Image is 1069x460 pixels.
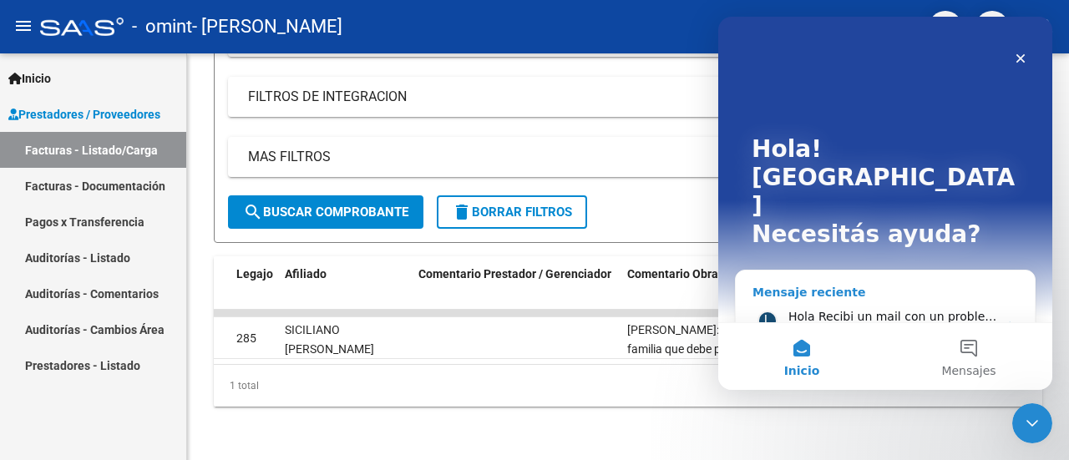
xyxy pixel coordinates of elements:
datatable-header-cell: Legajo [230,256,278,330]
span: - omint [132,8,192,45]
span: Mensajes [223,348,277,360]
datatable-header-cell: Comentario Obra Social [621,256,829,330]
iframe: Intercom live chat [718,17,1052,390]
div: 285 [236,329,256,348]
mat-expansion-panel-header: FILTROS DE INTEGRACION [228,77,1028,117]
iframe: Intercom live chat [1012,403,1052,443]
span: Buscar Comprobante [243,205,408,220]
div: 1 total [214,365,1042,407]
span: Inicio [66,348,102,360]
div: Cerrar [287,27,317,57]
span: Comentario Prestador / Gerenciador [418,267,611,281]
mat-icon: search [243,202,263,222]
span: Borrar Filtros [452,205,572,220]
mat-expansion-panel-header: MAS FILTROS [228,137,1028,177]
span: Comentario Obra Social [627,267,754,281]
span: - [PERSON_NAME] [192,8,342,45]
mat-icon: menu [13,16,33,36]
span: Legajo [236,267,273,281]
button: Borrar Filtros [437,195,587,229]
button: Buscar Comprobante [228,195,423,229]
span: Inicio [8,69,51,88]
datatable-header-cell: Afiliado [278,256,412,330]
mat-panel-title: MAS FILTROS [248,148,988,166]
span: [PERSON_NAME]: Informar a la familia que debe presentar al sector de discapacidad documentación p... [627,323,823,432]
button: Mensajes [167,306,334,373]
div: SICILIANO [PERSON_NAME] 23579256249 [285,321,405,377]
mat-panel-title: FILTROS DE INTEGRACION [248,88,988,106]
span: Prestadores / Proveedores [8,105,160,124]
mat-icon: delete [452,202,472,222]
span: Afiliado [285,267,327,281]
datatable-header-cell: Comentario Prestador / Gerenciador [412,256,621,330]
